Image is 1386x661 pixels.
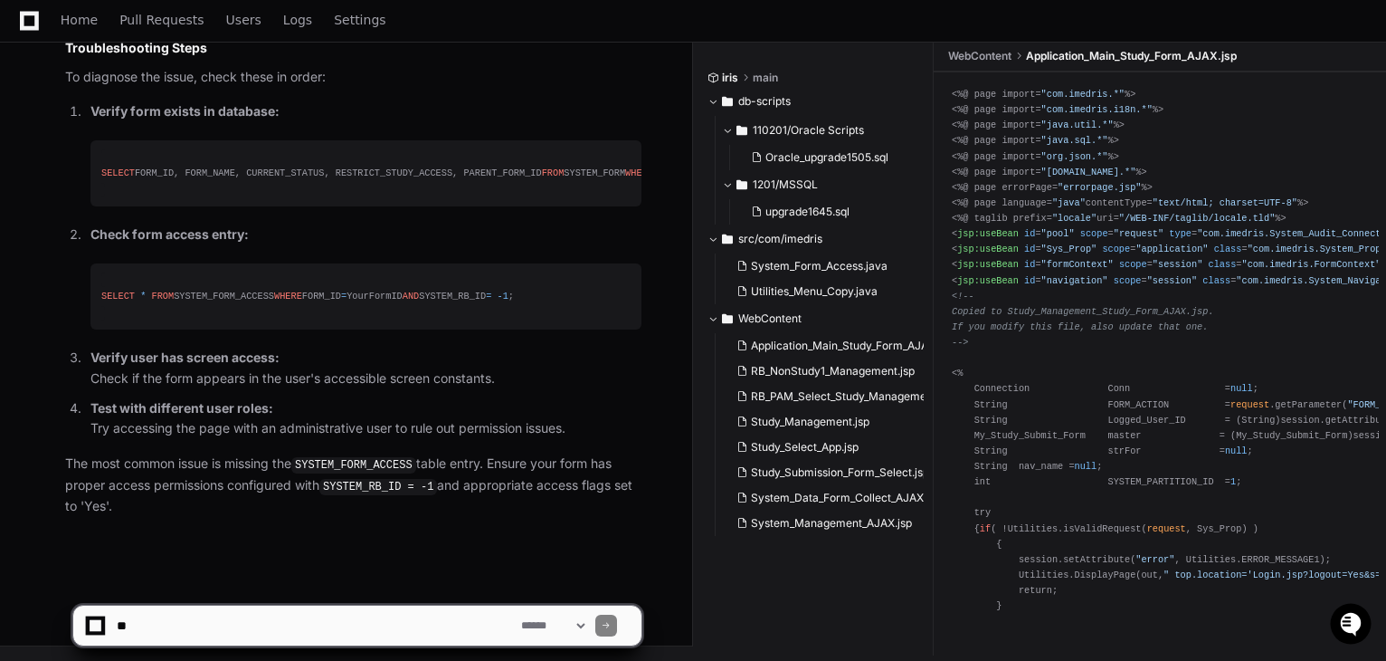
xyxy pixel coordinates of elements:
[1041,244,1097,254] span: "Sys_Prop"
[948,49,1011,63] span: WebContent
[1080,228,1108,239] span: scope
[403,291,419,302] span: AND
[1230,398,1269,409] span: request
[753,71,778,85] span: main
[729,279,909,304] button: Utilities_Menu_Copy.java
[119,14,204,25] span: Pull Requests
[1114,228,1163,239] span: "request"
[319,479,437,495] code: SYSTEM_RB_ID = -1
[952,150,1119,161] span: <%@ page import= %>
[729,485,924,511] button: System_Data_Form_Collect_AJAX.jsp
[751,516,912,531] span: System_Management_AJAX.jsp
[1114,274,1142,285] span: scope
[744,145,909,170] button: Oracle_upgrade1505.sql
[274,291,302,302] span: WHERE
[729,460,924,485] button: Study_Submission_Form_Select.jsp
[542,168,565,178] span: FROM
[1147,522,1186,533] span: request
[498,291,508,302] span: -1
[90,103,280,119] strong: Verify form exists in database:
[765,150,888,165] span: Oracle_upgrade1505.sql
[1041,135,1108,146] span: "java.sql.*"
[722,228,733,250] svg: Directory
[101,166,631,181] div: FORM_ID, FORM_NAME, CURRENT_STATUS, RESTRICT_STUDY_ACCESS, PARENT_FORM_ID SYSTEM_FORM FORM_NAME ;
[729,384,924,409] button: RB_PAM_Select_Study_Management.jsp
[729,435,924,460] button: Study_Select_App.jsp
[753,123,864,138] span: 110201/Oracle Scripts
[1169,228,1191,239] span: type
[18,72,329,101] div: Welcome
[90,348,641,389] p: Check if the form appears in the user's accessible screen constants.
[952,167,1147,177] span: <%@ page import= %>
[1024,259,1035,270] span: id
[1208,259,1236,270] span: class
[1230,476,1236,487] span: 1
[1214,244,1242,254] span: class
[722,71,738,85] span: iris
[101,289,631,304] div: SYSTEM_FORM_ACCESS FORM_ID YourFormID SYSTEM_RB_ID ;
[952,291,1220,348] span: <!-- Copied to Study_Management_Study_Form_AJAX.jsp. If you modify this file, also update that on...
[1225,445,1248,456] span: null
[707,304,920,333] button: WebContent
[1024,274,1035,285] span: id
[90,400,273,416] strong: Test with different user roles:
[738,311,802,326] span: WebContent
[18,18,54,54] img: PlayerZero
[1041,89,1125,100] span: "com.imedris.*"
[1026,49,1237,63] span: Application_Main_Study_Form_AJAX.jsp
[722,308,733,330] svg: Directory
[283,14,312,25] span: Logs
[1119,259,1147,270] span: scope
[1024,228,1035,239] span: id
[729,511,924,536] button: System_Management_AJAX.jsp
[65,39,641,57] h2: Troubleshooting Steps
[952,197,1308,208] span: <%@ page language= contentType= %>
[625,168,653,178] span: WHERE
[729,333,924,359] button: Application_Main_Study_Form_AJAX.jsp
[1052,197,1086,208] span: "java"
[736,120,747,141] svg: Directory
[65,454,641,517] p: The most common issue is missing the table entry. Ensure your form has proper access permissions ...
[291,457,416,474] code: SYSTEM_FORM_ACCESS
[180,190,219,204] span: Pylon
[738,232,822,246] span: src/com/imedris
[18,135,51,168] img: 1736555170064-99ba0984-63c1-480f-8ee9-699278ef63ed
[90,350,280,365] strong: Verify user has screen access:
[1163,570,1386,580] span: " top.location='Login.jsp?logout=Yes&s="
[1041,104,1153,115] span: "com.imedris.i18n.*"
[722,116,920,145] button: 110201/Oracle Scripts
[952,120,1125,130] span: <%@ page import= %>
[151,291,174,302] span: FROM
[1147,274,1197,285] span: "session"
[957,259,1019,270] span: jsp:useBean
[1230,383,1253,394] span: null
[1153,197,1297,208] span: "text/html; charset=UTF-8"
[736,174,747,196] svg: Directory
[952,104,1163,115] span: <%@ page import= %>
[751,259,888,273] span: System_Form_Access.java
[952,213,1286,224] span: <%@ taglib prefix= uri= %>
[1202,274,1230,285] span: class
[751,465,929,480] span: Study_Submission_Form_Select.jsp
[1041,228,1075,239] span: "pool"
[341,291,346,302] span: =
[707,87,920,116] button: db-scripts
[1328,601,1377,650] iframe: Open customer support
[1241,259,1381,270] span: "com.imedris.FormContext"
[751,284,878,299] span: Utilities_Menu_Copy.java
[486,291,491,302] span: =
[765,205,850,219] span: upgrade1645.sql
[751,364,915,378] span: RB_NonStudy1_Management.jsp
[62,135,297,153] div: Start new chat
[1041,167,1136,177] span: "[DOMAIN_NAME].*"
[729,254,909,279] button: System_Form_Access.java
[101,291,135,302] span: SELECT
[61,14,98,25] span: Home
[952,89,1135,100] span: <%@ page import= %>
[952,135,1119,146] span: <%@ page import= %>
[952,182,1153,193] span: <%@ page errorPage= %>
[226,14,261,25] span: Users
[90,398,641,440] p: Try accessing the page with an administrative user to rule out permission issues.
[1102,244,1130,254] span: scope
